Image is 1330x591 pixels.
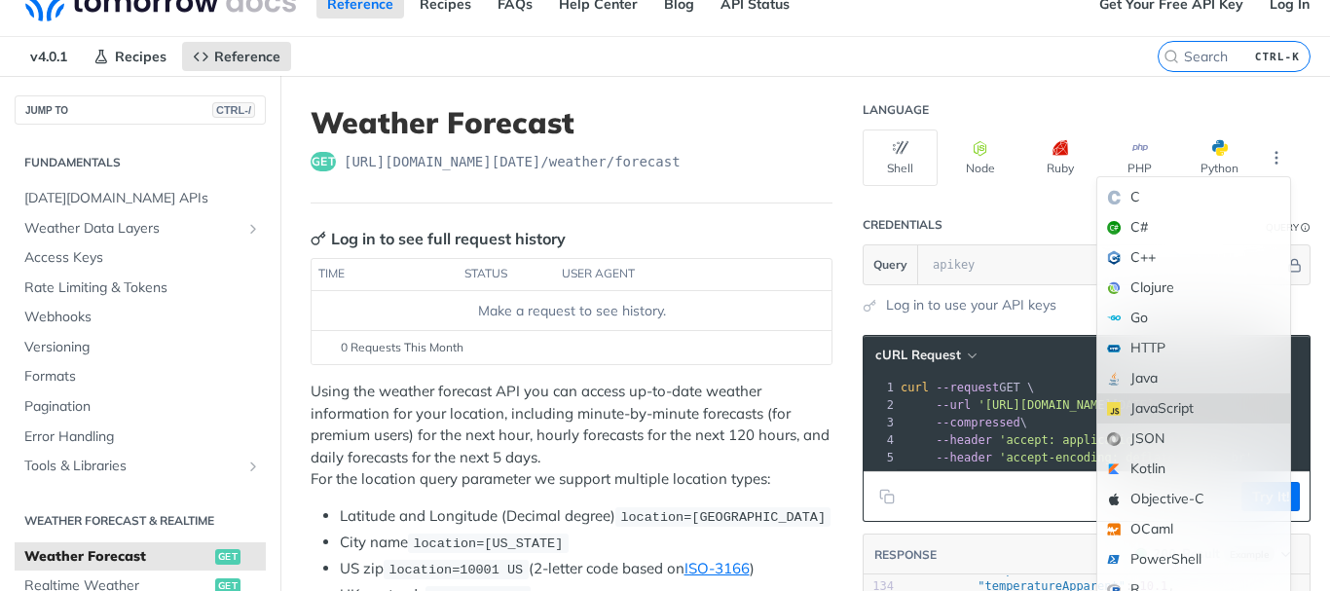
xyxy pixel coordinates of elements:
[340,505,832,528] li: Latitude and Longitude (Decimal degree)
[684,559,750,577] a: ISO-3166
[873,256,907,274] span: Query
[15,184,266,213] a: [DATE][DOMAIN_NAME] APIs
[620,510,826,525] span: location=[GEOGRAPHIC_DATA]
[936,398,971,412] span: --url
[340,558,832,580] li: US zip (2-letter code based on )
[1097,303,1290,333] div: Go
[15,542,266,572] a: Weather Forecastget
[15,243,266,273] a: Access Keys
[245,459,261,474] button: Show subpages for Tools & Libraries
[1097,363,1290,393] div: Java
[15,392,266,422] a: Pagination
[24,248,261,268] span: Access Keys
[942,129,1017,186] button: Node
[115,48,166,65] span: Recipes
[15,274,266,303] a: Rate Limiting & Tokens
[24,397,261,417] span: Pagination
[1022,129,1097,186] button: Ruby
[864,449,897,466] div: 5
[901,381,929,394] span: curl
[19,42,78,71] span: v4.0.1
[15,512,266,530] h2: Weather Forecast & realtime
[24,278,261,298] span: Rate Limiting & Tokens
[215,549,240,565] span: get
[1097,424,1290,454] div: JSON
[24,189,261,208] span: [DATE][DOMAIN_NAME] APIs
[1102,129,1177,186] button: PHP
[864,431,897,449] div: 4
[15,154,266,171] h2: Fundamentals
[83,42,177,71] a: Recipes
[15,95,266,125] button: JUMP TOCTRL-/
[24,338,261,357] span: Versioning
[15,333,266,362] a: Versioning
[901,398,1168,412] span: \
[901,433,1189,447] span: \
[936,416,1020,429] span: --compressed
[388,563,523,577] span: location=10001 US
[864,245,918,284] button: Query
[319,301,824,321] div: Make a request to see history.
[212,102,255,118] span: CTRL-/
[1097,544,1290,574] div: PowerShell
[15,303,266,332] a: Webhooks
[458,259,555,290] th: status
[555,259,793,290] th: user agent
[1097,484,1290,514] div: Objective-C
[214,48,280,65] span: Reference
[873,482,901,511] button: Copy to clipboard
[923,245,1284,284] input: apikey
[868,346,982,365] button: cURL Request
[311,381,832,491] p: Using the weather forecast API you can access up-to-date weather information for your location, i...
[15,452,266,481] a: Tools & LibrariesShow subpages for Tools & Libraries
[1164,49,1179,64] svg: Search
[1097,242,1290,273] div: C++
[24,308,261,327] span: Webhooks
[863,129,938,186] button: Shell
[24,457,240,476] span: Tools & Libraries
[999,451,1252,464] span: 'accept-encoding: deflate, gzip, br'
[1097,333,1290,363] div: HTTP
[978,398,1161,412] span: '[URL][DOMAIN_NAME][DATE]'
[340,532,832,554] li: City name
[999,433,1182,447] span: 'accept: application/json'
[24,547,210,567] span: Weather Forecast
[1268,149,1285,166] svg: More ellipsis
[901,381,1034,394] span: GET \
[312,259,458,290] th: time
[413,536,563,551] span: location=[US_STATE]
[24,367,261,387] span: Formats
[886,295,1056,315] a: Log in to use your API keys
[1097,212,1290,242] div: C#
[936,433,992,447] span: --header
[873,545,938,565] button: RESPONSE
[1262,143,1291,172] button: More Languages
[1097,393,1290,424] div: JavaScript
[1250,47,1305,66] kbd: CTRL-K
[311,152,336,171] span: get
[341,339,463,356] span: 0 Requests This Month
[936,381,999,394] span: --request
[936,451,992,464] span: --header
[311,227,566,250] div: Log in to see full request history
[311,231,326,246] svg: Key
[901,416,1027,429] span: \
[864,396,897,414] div: 2
[15,423,266,452] a: Error Handling
[863,217,942,233] div: Credentials
[311,105,832,140] h1: Weather Forecast
[182,42,291,71] a: Reference
[24,427,261,447] span: Error Handling
[863,102,929,118] div: Language
[245,221,261,237] button: Show subpages for Weather Data Layers
[15,214,266,243] a: Weather Data LayersShow subpages for Weather Data Layers
[1097,182,1290,212] div: C
[1097,273,1290,303] div: Clojure
[1097,454,1290,484] div: Kotlin
[344,152,681,171] span: https://api.tomorrow.io/v4/weather/forecast
[864,414,897,431] div: 3
[1301,223,1311,233] i: Information
[875,347,961,363] span: cURL Request
[864,379,897,396] div: 1
[24,219,240,239] span: Weather Data Layers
